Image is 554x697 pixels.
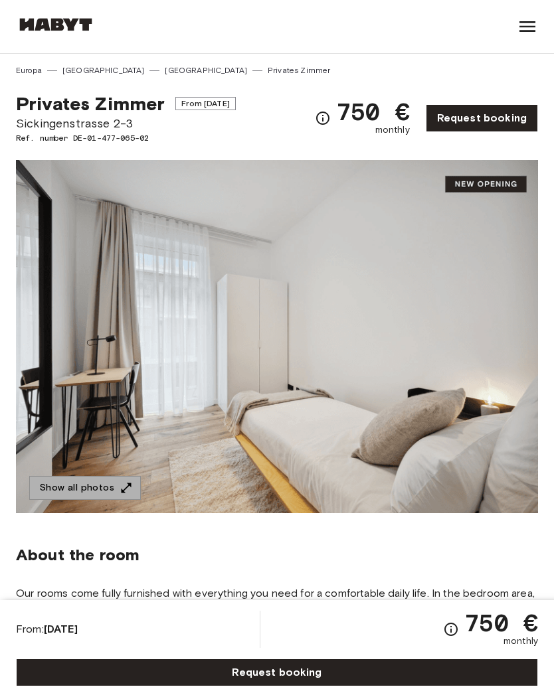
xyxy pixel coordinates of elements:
[16,622,78,637] span: From:
[175,97,236,110] span: From [DATE]
[16,545,538,565] span: About the room
[16,132,236,144] span: Ref. number DE-01-477-065-02
[315,110,331,126] svg: Check cost overview for full price breakdown. Please note that discounts apply to new joiners onl...
[16,586,538,659] span: Our rooms come fully furnished with everything you need for a comfortable daily life. In the bedr...
[16,18,96,31] img: Habyt
[426,104,538,132] a: Request booking
[29,476,141,501] button: Show all photos
[336,100,410,123] span: 750 €
[165,64,247,76] a: [GEOGRAPHIC_DATA]
[443,621,459,637] svg: Check cost overview for full price breakdown. Please note that discounts apply to new joiners onl...
[16,658,538,686] a: Request booking
[44,623,78,635] b: [DATE]
[268,64,330,76] a: Privates Zimmer
[504,635,538,648] span: monthly
[16,92,165,115] span: Privates Zimmer
[16,160,538,513] img: Marketing picture of unit DE-01-477-065-02
[375,123,410,137] span: monthly
[16,115,236,132] span: Sickingenstrasse 2-3
[16,64,42,76] a: Europa
[464,611,538,635] span: 750 €
[62,64,145,76] a: [GEOGRAPHIC_DATA]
